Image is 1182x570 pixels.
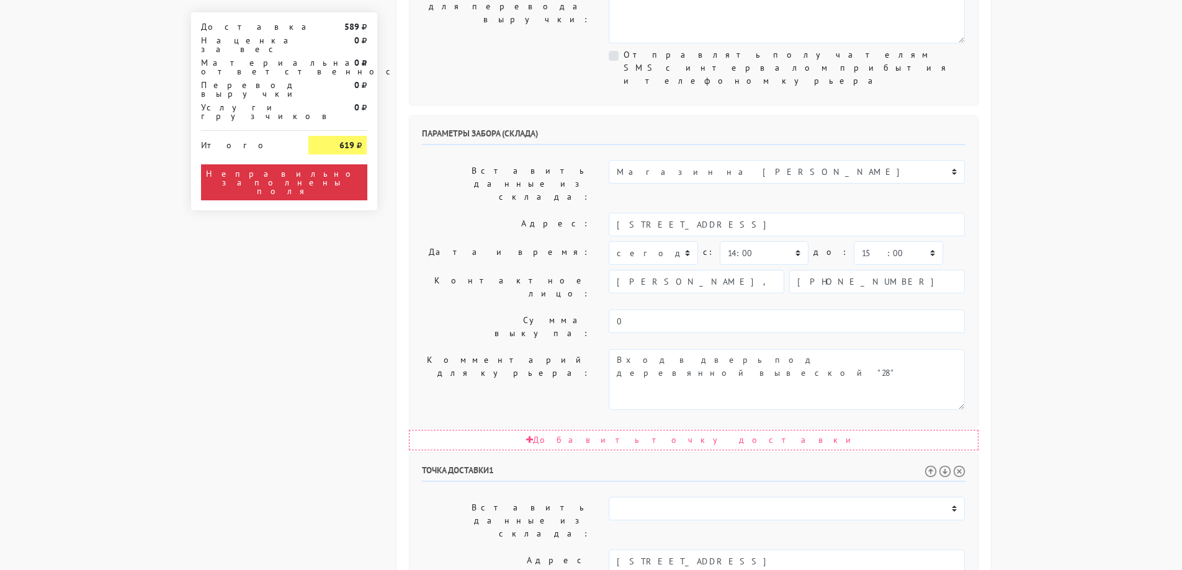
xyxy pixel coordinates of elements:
[192,81,300,98] div: Перевод выручки
[703,241,715,263] label: c:
[413,497,600,545] label: Вставить данные из склада:
[624,48,965,87] label: Отправлять получателям SMS с интервалом прибытия и телефоном курьера
[354,57,359,68] strong: 0
[354,79,359,91] strong: 0
[339,140,354,151] strong: 619
[409,430,978,450] div: Добавить точку доставки
[489,465,494,476] span: 1
[413,160,600,208] label: Вставить данные из склада:
[422,128,965,145] h6: Параметры забора (склада)
[192,22,300,31] div: Доставка
[201,136,290,149] div: Итого
[354,35,359,46] strong: 0
[413,309,600,344] label: Сумма выкупа:
[789,270,965,293] input: Телефон
[413,349,600,410] label: Комментарий для курьера:
[422,465,965,482] h6: Точка доставки
[192,103,300,120] div: Услуги грузчиков
[192,36,300,53] div: Наценка за вес
[192,58,300,76] div: Материальная ответственность
[344,21,359,32] strong: 589
[813,241,849,263] label: до:
[413,241,600,265] label: Дата и время:
[609,270,784,293] input: Имя
[413,213,600,236] label: Адрес:
[413,270,600,305] label: Контактное лицо:
[609,349,965,410] textarea: Вход в дверь под деревянной вывеской "28"
[201,164,367,200] div: Неправильно заполнены поля
[354,102,359,113] strong: 0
